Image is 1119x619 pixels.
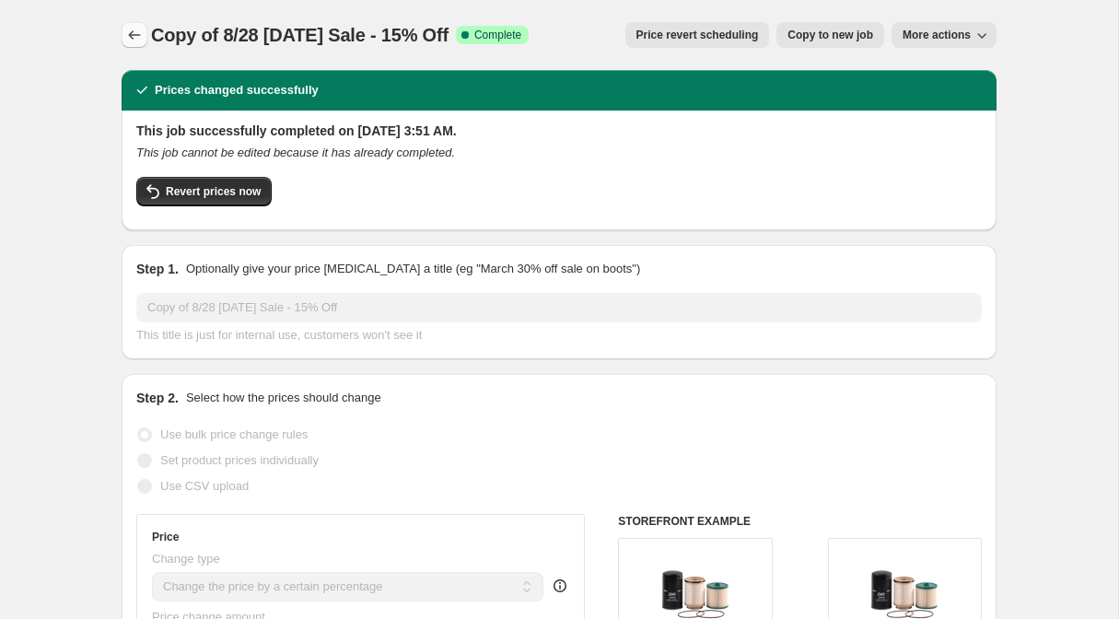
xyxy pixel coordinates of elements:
[625,22,770,48] button: Price revert scheduling
[136,389,179,407] h2: Step 2.
[636,28,759,42] span: Price revert scheduling
[152,552,220,566] span: Change type
[776,22,884,48] button: Copy to new job
[136,260,179,278] h2: Step 1.
[155,81,319,99] h2: Prices changed successfully
[186,389,381,407] p: Select how the prices should change
[903,28,971,42] span: More actions
[160,427,308,441] span: Use bulk price change rules
[136,122,982,140] h2: This job successfully completed on [DATE] 3:51 AM.
[787,28,873,42] span: Copy to new job
[892,22,997,48] button: More actions
[186,260,640,278] p: Optionally give your price [MEDICAL_DATA] a title (eg "March 30% off sale on boots")
[166,184,261,199] span: Revert prices now
[151,25,449,45] span: Copy of 8/28 [DATE] Sale - 15% Off
[160,453,319,467] span: Set product prices individually
[551,577,569,595] div: help
[122,22,147,48] button: Price change jobs
[474,28,521,42] span: Complete
[136,177,272,206] button: Revert prices now
[160,479,249,493] span: Use CSV upload
[136,146,455,159] i: This job cannot be edited because it has already completed.
[618,514,982,529] h6: STOREFRONT EXAMPLE
[152,530,179,544] h3: Price
[136,328,422,342] span: This title is just for internal use, customers won't see it
[136,293,982,322] input: 30% off holiday sale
